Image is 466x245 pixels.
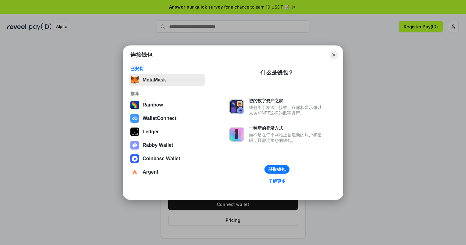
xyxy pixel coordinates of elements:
a: 了解更多 [265,177,289,185]
img: svg+xml,%3Csvg%20width%3D%2228%22%20height%3D%2228%22%20viewBox%3D%220%200%2028%2028%22%20fill%3D... [130,168,139,176]
img: svg+xml,%3Csvg%20xmlns%3D%22http%3A%2F%2Fwww.w3.org%2F2000%2Fsvg%22%20fill%3D%22none%22%20viewBox... [229,99,244,114]
button: Ledger [129,126,205,138]
div: 什么是钱包？ [260,69,293,76]
img: svg+xml,%3Csvg%20fill%3D%22none%22%20height%3D%2233%22%20viewBox%3D%220%200%2035%2033%22%20width%... [130,76,139,84]
button: 获取钱包 [264,165,289,174]
div: Rainbow [143,102,163,108]
div: WalletConnect [143,116,177,121]
button: MetaMask [129,74,205,86]
div: Argent [143,169,158,175]
div: 推荐 [130,91,203,96]
div: MetaMask [143,77,166,83]
div: 已安装 [130,66,203,71]
button: Rainbow [129,99,205,111]
div: 获取钱包 [268,167,286,172]
div: Ledger [143,129,159,135]
div: 钱包用于发送、接收、存储和显示像以太坊和NFT这样的数字资产。 [249,105,325,116]
img: svg+xml,%3Csvg%20width%3D%2228%22%20height%3D%2228%22%20viewBox%3D%220%200%2028%2028%22%20fill%3D... [130,154,139,163]
img: svg+xml,%3Csvg%20xmlns%3D%22http%3A%2F%2Fwww.w3.org%2F2000%2Fsvg%22%20width%3D%2228%22%20height%3... [130,128,139,136]
img: svg+xml,%3Csvg%20xmlns%3D%22http%3A%2F%2Fwww.w3.org%2F2000%2Fsvg%22%20fill%3D%22none%22%20viewBox... [130,141,139,150]
img: svg+xml,%3Csvg%20xmlns%3D%22http%3A%2F%2Fwww.w3.org%2F2000%2Fsvg%22%20fill%3D%22none%22%20viewBox... [229,127,244,142]
button: WalletConnect [129,112,205,124]
div: 而不是在每个网站上创建新的账户和密码，只需连接您的钱包。 [249,132,325,143]
button: Rabby Wallet [129,139,205,151]
div: 一种新的登录方式 [249,125,325,131]
img: svg+xml,%3Csvg%20width%3D%2228%22%20height%3D%2228%22%20viewBox%3D%220%200%2028%2028%22%20fill%3D... [130,114,139,123]
button: Close [329,51,338,59]
button: Argent [129,166,205,178]
div: 了解更多 [268,178,286,184]
div: Coinbase Wallet [143,156,180,161]
h1: 连接钱包 [130,51,152,59]
button: Coinbase Wallet [129,153,205,165]
img: svg+xml,%3Csvg%20width%3D%22120%22%20height%3D%22120%22%20viewBox%3D%220%200%20120%20120%22%20fil... [130,101,139,109]
div: 您的数字资产之家 [249,98,325,103]
div: Rabby Wallet [143,142,173,148]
